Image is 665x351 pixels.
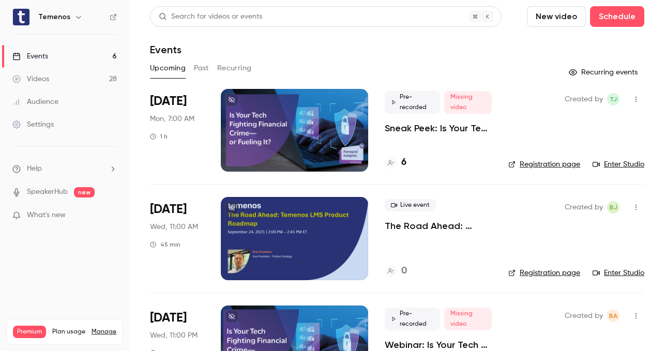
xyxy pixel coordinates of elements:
[607,201,619,213] span: Boney Joseph
[52,328,85,336] span: Plan usage
[150,114,194,124] span: Mon, 7:00 AM
[38,12,70,22] h6: Temenos
[385,339,492,351] a: Webinar: Is Your Tech Fighting Financial Crime—or Fueling It?
[385,264,407,278] a: 0
[385,156,406,170] a: 6
[565,93,603,105] span: Created by
[385,91,440,114] span: Pre-recorded
[150,60,186,77] button: Upcoming
[610,93,617,105] span: TJ
[150,93,187,110] span: [DATE]
[508,159,580,170] a: Registration page
[217,60,252,77] button: Recurring
[593,159,644,170] a: Enter Studio
[150,43,182,56] h1: Events
[401,156,406,170] h4: 6
[564,64,644,81] button: Recurring events
[92,328,116,336] a: Manage
[401,264,407,278] h4: 0
[74,187,95,197] span: new
[150,132,168,141] div: 1 h
[27,163,42,174] span: Help
[12,74,49,84] div: Videos
[12,163,117,174] li: help-dropdown-opener
[150,201,187,218] span: [DATE]
[27,210,66,221] span: What's new
[527,6,586,27] button: New video
[565,310,603,322] span: Created by
[385,308,440,330] span: Pre-recorded
[565,201,603,213] span: Created by
[385,220,492,232] a: The Road Ahead: Temenos LMS Product Roadmap
[607,310,619,322] span: Balamurugan Arunachalam
[194,60,209,77] button: Past
[159,11,262,22] div: Search for videos or events
[609,310,617,322] span: BA
[385,199,436,211] span: Live event
[12,119,54,130] div: Settings
[27,187,68,197] a: SpeakerHub
[590,6,644,27] button: Schedule
[150,240,180,249] div: 45 min
[104,211,117,220] iframe: Noticeable Trigger
[607,93,619,105] span: Tim Johnsons
[444,308,492,330] span: Missing video
[12,51,48,62] div: Events
[610,201,617,213] span: BJ
[150,197,204,280] div: Sep 24 Wed, 2:00 PM (America/New York)
[12,97,58,107] div: Audience
[13,9,29,25] img: Temenos
[385,122,492,134] a: Sneak Peek: Is Your Tech Fighting Financial Crime—or Fueling It?
[593,268,644,278] a: Enter Studio
[150,330,198,341] span: Wed, 11:00 PM
[444,91,492,114] span: Missing video
[150,222,198,232] span: Wed, 11:00 AM
[13,326,46,338] span: Premium
[508,268,580,278] a: Registration page
[150,310,187,326] span: [DATE]
[150,89,204,172] div: Sep 22 Mon, 8:00 AM (America/Denver)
